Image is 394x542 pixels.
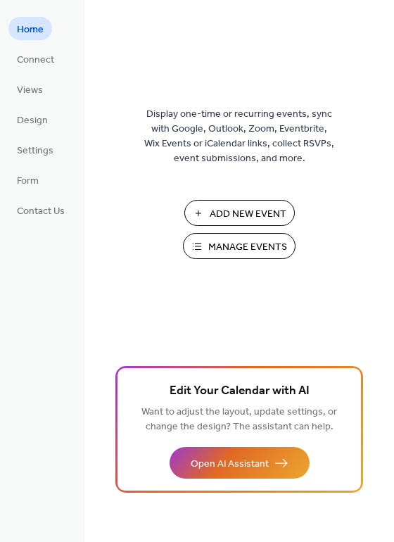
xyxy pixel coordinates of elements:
a: Home [8,17,52,40]
span: Views [17,83,43,98]
span: Manage Events [208,240,287,255]
span: Edit Your Calendar with AI [170,382,310,401]
span: Open AI Assistant [191,457,269,472]
span: Home [17,23,44,37]
button: Manage Events [183,233,295,259]
a: Settings [8,138,62,161]
a: Views [8,77,51,101]
span: Connect [17,53,54,68]
a: Contact Us [8,198,73,222]
span: Form [17,174,39,189]
button: Open AI Assistant [170,447,310,479]
button: Add New Event [184,200,295,226]
a: Connect [8,47,63,70]
a: Form [8,168,47,191]
span: Contact Us [17,204,65,219]
span: Design [17,113,48,128]
span: Settings [17,144,53,158]
span: Add New Event [210,207,286,222]
span: Want to adjust the layout, update settings, or change the design? The assistant can help. [141,403,337,436]
span: Display one-time or recurring events, sync with Google, Outlook, Zoom, Eventbrite, Wix Events or ... [144,107,334,166]
a: Design [8,108,56,131]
